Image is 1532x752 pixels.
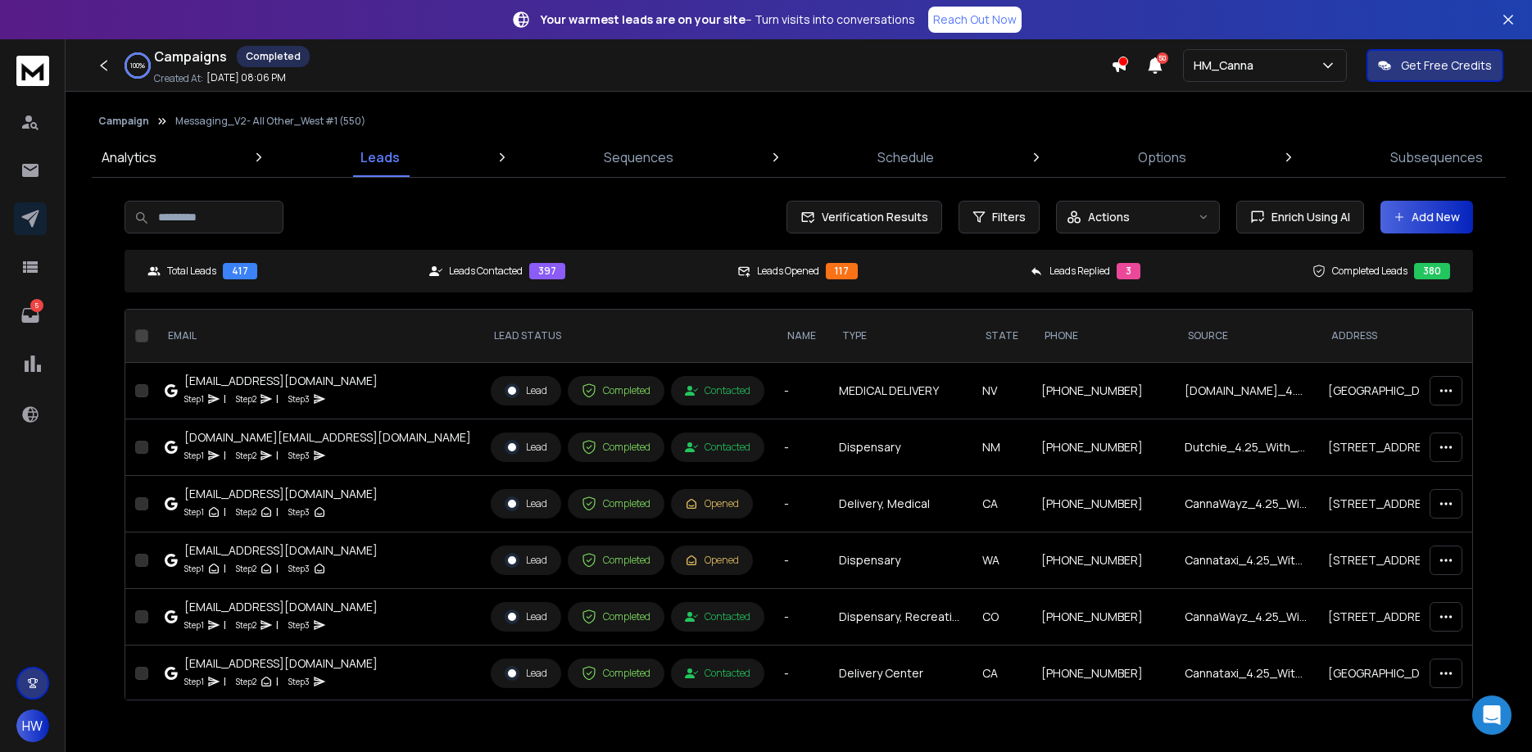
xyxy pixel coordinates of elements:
[582,609,650,624] div: Completed
[685,441,750,454] div: Contacted
[16,709,49,742] button: HW
[184,486,378,502] div: [EMAIL_ADDRESS][DOMAIN_NAME]
[236,447,256,464] p: Step 2
[184,673,204,690] p: Step 1
[1138,147,1186,167] p: Options
[774,476,829,532] td: -
[1332,265,1407,278] p: Completed Leads
[774,532,829,589] td: -
[130,61,145,70] p: 100 %
[868,138,944,177] a: Schedule
[184,542,378,559] div: [EMAIL_ADDRESS][DOMAIN_NAME]
[167,265,216,278] p: Total Leads
[774,589,829,646] td: -
[184,391,204,407] p: Step 1
[774,419,829,476] td: -
[815,209,928,225] span: Verification Results
[236,504,256,520] p: Step 2
[529,263,565,279] div: 397
[972,363,1031,419] td: NV
[155,310,481,363] th: EMAIL
[685,610,750,623] div: Contacted
[505,440,547,455] div: Lead
[236,617,256,633] p: Step 2
[92,138,166,177] a: Analytics
[972,476,1031,532] td: CA
[237,46,310,67] div: Completed
[541,11,915,28] p: – Turn visits into conversations
[1175,476,1318,532] td: CannaWayz_4.25_With_Emails-(4783)
[972,310,1031,363] th: State
[972,419,1031,476] td: NM
[829,532,972,589] td: Dispensary
[505,496,547,511] div: Lead
[175,115,365,128] p: Messaging_V2- All Other_West #1 (550)
[1128,138,1196,177] a: Options
[288,391,310,407] p: Step 3
[1318,646,1462,702] td: [GEOGRAPHIC_DATA]
[1175,646,1318,702] td: Cannataxi_4.25_With_Emails(2908) (1)
[360,147,400,167] p: Leads
[154,47,227,66] h1: Campaigns
[582,666,650,681] div: Completed
[582,496,650,511] div: Completed
[288,447,310,464] p: Step 3
[829,310,972,363] th: Type
[223,263,257,279] div: 417
[972,646,1031,702] td: CA
[184,617,204,633] p: Step 1
[184,504,204,520] p: Step 1
[224,504,226,520] p: |
[829,419,972,476] td: Dispensary
[582,553,650,568] div: Completed
[98,115,149,128] button: Campaign
[288,673,310,690] p: Step 3
[1367,49,1503,82] button: Get Free Credits
[505,553,547,568] div: Lead
[1117,263,1140,279] div: 3
[594,138,683,177] a: Sequences
[582,440,650,455] div: Completed
[1318,419,1462,476] td: [STREET_ADDRESS]
[1472,695,1512,735] div: Open Intercom Messenger
[224,617,226,633] p: |
[1088,209,1130,225] p: Actions
[1236,201,1364,233] button: Enrich Using AI
[276,447,279,464] p: |
[928,7,1022,33] a: Reach Out Now
[1414,263,1450,279] div: 380
[236,560,256,577] p: Step 2
[288,560,310,577] p: Step 3
[685,497,739,510] div: Opened
[276,391,279,407] p: |
[1031,476,1175,532] td: [PHONE_NUMBER]
[582,383,650,398] div: Completed
[14,299,47,332] a: 5
[184,447,204,464] p: Step 1
[224,391,226,407] p: |
[236,673,256,690] p: Step 2
[184,429,471,446] div: [DOMAIN_NAME][EMAIL_ADDRESS][DOMAIN_NAME]
[1175,589,1318,646] td: CannaWayz_4.25_With_Emails-(4783)
[1175,532,1318,589] td: Cannataxi_4.25_With_Emails(2908) (1)
[1194,57,1260,74] p: HM_Canna
[1380,201,1473,233] button: Add New
[236,391,256,407] p: Step 2
[933,11,1017,28] p: Reach Out Now
[1031,646,1175,702] td: [PHONE_NUMBER]
[276,673,279,690] p: |
[184,373,378,389] div: [EMAIL_ADDRESS][DOMAIN_NAME]
[30,299,43,312] p: 5
[206,71,286,84] p: [DATE] 08:06 PM
[1318,363,1462,419] td: [GEOGRAPHIC_DATA], [GEOGRAPHIC_DATA]
[1175,363,1318,419] td: [DOMAIN_NAME]_4.25_With_Emails-(1233)
[1175,310,1318,363] th: Source
[1318,310,1462,363] th: Address
[685,667,750,680] div: Contacted
[276,504,279,520] p: |
[992,209,1026,225] span: Filters
[224,673,226,690] p: |
[276,560,279,577] p: |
